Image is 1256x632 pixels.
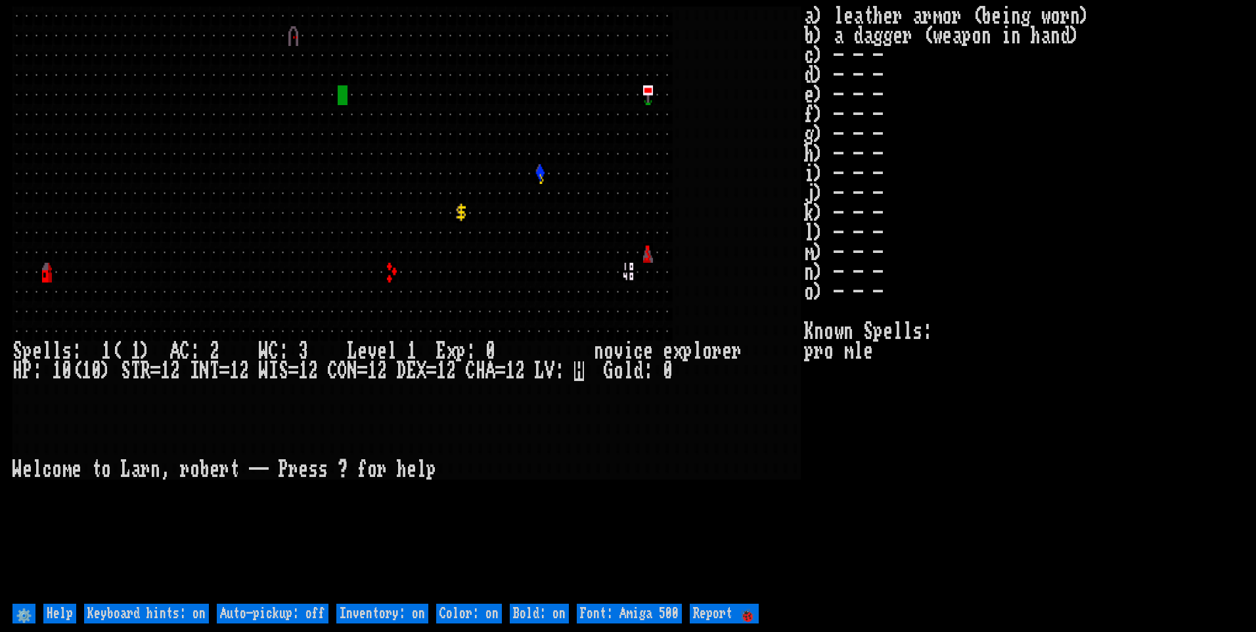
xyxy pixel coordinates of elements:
div: D [397,361,407,381]
div: : [466,342,476,361]
div: r [288,460,298,480]
div: - [259,460,269,480]
div: c [42,460,52,480]
div: 1 [131,342,141,361]
div: : [279,342,288,361]
div: A [485,361,495,381]
div: l [623,361,633,381]
div: o [367,460,377,480]
div: o [702,342,712,361]
div: X [416,361,426,381]
div: l [42,342,52,361]
div: = [219,361,229,381]
input: Font: Amiga 500 [577,604,682,623]
div: N [348,361,357,381]
div: 2 [515,361,525,381]
div: o [101,460,111,480]
div: p [456,342,466,361]
div: N [200,361,210,381]
div: 2 [170,361,180,381]
div: p [426,460,436,480]
input: Bold: on [510,604,569,623]
div: l [32,460,42,480]
div: T [131,361,141,381]
div: G [604,361,614,381]
div: = [357,361,367,381]
div: e [663,342,673,361]
div: 1 [52,361,62,381]
div: e [377,342,387,361]
div: f [357,460,367,480]
div: W [259,342,269,361]
div: r [732,342,742,361]
input: ⚙️ [12,604,35,623]
div: l [52,342,62,361]
div: e [298,460,308,480]
div: x [446,342,456,361]
mark: H [574,361,584,381]
div: e [407,460,416,480]
div: : [72,342,81,361]
div: r [712,342,722,361]
div: = [426,361,436,381]
div: C [328,361,338,381]
div: a [131,460,141,480]
input: Keyboard hints: on [84,604,209,623]
div: 0 [91,361,101,381]
div: 1 [160,361,170,381]
div: C [269,342,279,361]
div: S [12,342,22,361]
div: S [279,361,288,381]
div: p [22,342,32,361]
div: C [466,361,476,381]
div: E [407,361,416,381]
div: o [614,361,623,381]
div: L [535,361,545,381]
div: 1 [436,361,446,381]
div: I [190,361,200,381]
div: ) [141,342,150,361]
div: r [219,460,229,480]
input: Color: on [436,604,502,623]
div: o [604,342,614,361]
div: 0 [62,361,72,381]
div: = [288,361,298,381]
div: o [52,460,62,480]
div: E [436,342,446,361]
div: H [476,361,485,381]
div: l [692,342,702,361]
div: R [141,361,150,381]
div: t [91,460,101,480]
div: e [722,342,732,361]
div: ? [338,460,348,480]
div: O [338,361,348,381]
div: : [643,361,653,381]
div: e [72,460,81,480]
div: 1 [407,342,416,361]
div: m [62,460,72,480]
div: I [269,361,279,381]
div: x [673,342,683,361]
div: 1 [367,361,377,381]
input: Inventory: on [336,604,428,623]
div: 2 [377,361,387,381]
div: c [633,342,643,361]
div: 2 [210,342,219,361]
input: Auto-pickup: off [217,604,328,623]
div: 0 [663,361,673,381]
div: H [12,361,22,381]
div: l [387,342,397,361]
div: 2 [308,361,318,381]
div: W [259,361,269,381]
div: 3 [298,342,308,361]
div: p [683,342,692,361]
div: L [348,342,357,361]
div: : [190,342,200,361]
div: l [416,460,426,480]
div: 1 [101,342,111,361]
div: ( [111,342,121,361]
div: d [633,361,643,381]
div: e [210,460,219,480]
div: b [200,460,210,480]
div: T [210,361,219,381]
